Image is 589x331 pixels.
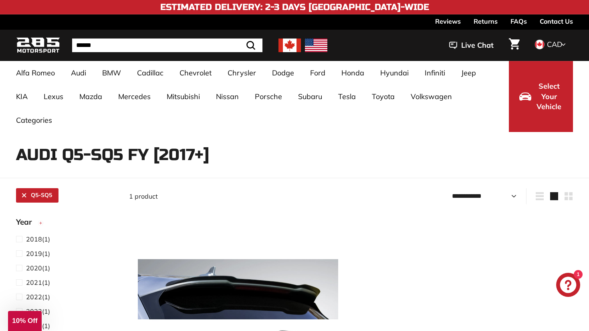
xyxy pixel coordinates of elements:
a: Toyota [364,85,403,108]
a: Cadillac [129,61,171,85]
a: Nissan [208,85,247,108]
span: (1) [26,249,50,258]
a: Ford [302,61,333,85]
span: Select Your Vehicle [535,81,563,112]
a: Reviews [435,14,461,28]
a: Hyundai [372,61,417,85]
span: 2023 [26,307,42,315]
a: KIA [8,85,36,108]
a: Returns [474,14,498,28]
button: Live Chat [439,35,504,55]
a: Chrysler [220,61,264,85]
a: Jeep [453,61,484,85]
a: Alfa Romeo [8,61,63,85]
a: Lexus [36,85,71,108]
span: (1) [26,263,50,273]
span: (1) [26,292,50,302]
a: Dodge [264,61,302,85]
a: BMW [94,61,129,85]
a: Volkswagen [403,85,460,108]
a: Audi [63,61,94,85]
a: Categories [8,108,60,132]
button: Year [16,214,116,234]
span: 2019 [26,250,42,258]
button: Select Your Vehicle [509,61,573,132]
span: CAD [547,40,562,49]
a: Contact Us [540,14,573,28]
h4: Estimated Delivery: 2-3 Days [GEOGRAPHIC_DATA]-Wide [160,2,429,12]
span: 10% Off [12,317,37,325]
span: (1) [26,234,50,244]
span: (1) [26,278,50,287]
inbox-online-store-chat: Shopify online store chat [554,273,583,299]
a: Mercedes [110,85,159,108]
span: 2018 [26,235,42,243]
img: Logo_285_Motorsport_areodynamics_components [16,36,60,55]
a: Honda [333,61,372,85]
span: Year [16,216,38,228]
a: Q5-SQ5 [16,188,58,203]
a: FAQs [510,14,527,28]
a: Tesla [330,85,364,108]
a: Mitsubishi [159,85,208,108]
input: Search [72,39,262,52]
div: 10% Off [8,311,42,331]
span: 2020 [26,264,42,272]
a: Cart [504,32,524,59]
div: 1 product [129,191,351,201]
span: 2021 [26,278,42,286]
a: Subaru [290,85,330,108]
h1: Audi Q5-SQ5 FY [2017+] [16,146,573,164]
span: Live Chat [461,40,494,51]
span: (1) [26,307,50,316]
span: 2022 [26,293,42,301]
a: Porsche [247,85,290,108]
a: Mazda [71,85,110,108]
a: Infiniti [417,61,453,85]
a: Chevrolet [171,61,220,85]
